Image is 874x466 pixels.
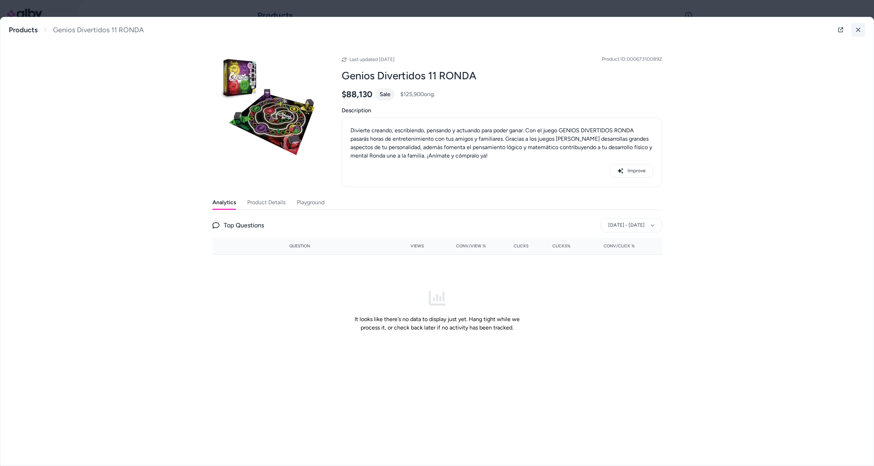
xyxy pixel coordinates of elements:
[9,26,38,34] a: Products
[347,260,527,361] div: It looks like there's no data to display just yet. Hang tight while we process it, or check back ...
[410,243,424,249] span: Views
[400,90,435,99] span: $125,900 orig.
[604,243,635,249] span: Conv/Click %
[610,164,653,178] button: Improve
[456,243,486,249] span: Conv/View %
[224,220,264,230] span: Top Questions
[342,106,662,115] span: Description
[514,243,528,249] span: Clicks
[342,89,373,100] span: $88,130
[212,195,236,209] button: Analytics
[289,240,310,252] button: Question
[497,240,528,252] button: Clicks
[9,26,144,34] nav: breadcrumb
[582,240,635,252] button: Conv/Click %
[540,240,571,252] button: Clicks%
[53,26,144,34] span: Genios Divertidos 11 RONDA
[350,126,653,160] p: Divierte creando, escribiendo, pensando y actuando para poder ganar. Con el juego GENIOS DIVERTID...
[289,243,310,249] span: Question
[375,88,395,101] div: Sale
[247,195,285,209] button: Product Details
[601,218,662,232] button: [DATE] - [DATE]
[349,56,395,62] span: Last updated [DATE]
[435,240,486,252] button: Conv/View %
[297,195,324,209] button: Playground
[602,56,662,63] span: Product ID: 000673100892
[552,243,571,249] span: Clicks%
[393,240,424,252] button: Views
[212,51,325,163] img: 000673100892-001-310Wx310H
[342,69,662,82] h2: Genios Divertidos 11 RONDA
